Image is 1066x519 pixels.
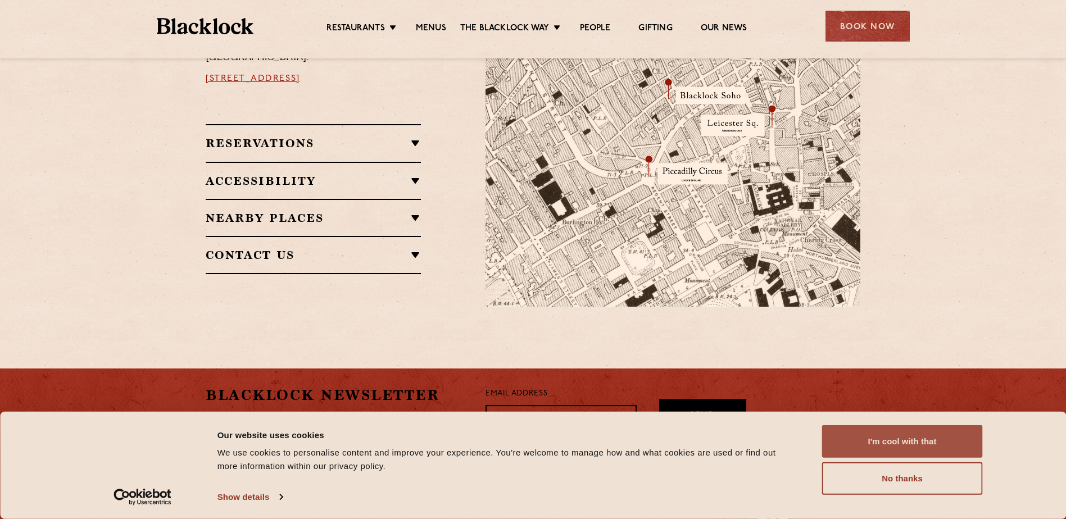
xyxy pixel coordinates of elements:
h2: Reservations [206,136,421,150]
a: People [580,23,610,35]
label: Email Address [486,388,547,400]
a: The Blacklock Way [460,23,549,35]
h2: Accessibility [206,174,421,188]
img: BL_Textured_Logo-footer-cropped.svg [157,18,254,34]
button: I'm cool with that [822,425,983,458]
div: We use cookies to personalise content and improve your experience. You're welcome to manage how a... [217,446,797,473]
div: Our website uses cookies [217,428,797,441]
div: Book Now [825,11,910,42]
a: Show details [217,489,283,506]
a: [STREET_ADDRESS] [206,74,300,83]
h2: Contact Us [206,248,421,262]
input: We’ve saved a spot for your email... [486,405,637,433]
span: Send [690,409,715,422]
a: Gifting [638,23,672,35]
a: Menus [416,23,446,35]
button: No thanks [822,462,983,495]
a: Restaurants [326,23,385,35]
h2: Nearby Places [206,211,421,225]
a: Usercentrics Cookiebot - opens in a new window [93,489,192,506]
img: svg%3E [740,202,897,307]
a: Our News [701,23,747,35]
h2: Blacklock Newsletter [206,385,469,405]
